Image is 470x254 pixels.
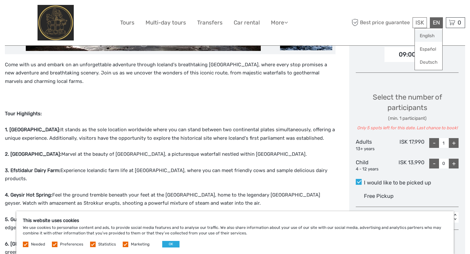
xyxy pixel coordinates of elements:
a: Transfers [197,18,223,27]
div: + [449,159,459,168]
label: Marketing [131,242,149,247]
div: Adults [356,138,390,152]
a: Español [415,43,442,55]
a: Deutsch [415,56,442,68]
div: 4 - 12 years [356,166,390,172]
div: EN [430,17,443,28]
div: 09:00 [384,47,430,62]
div: - [429,159,439,168]
label: I would like to be picked up [356,179,459,187]
div: + [449,138,459,148]
h5: This website uses cookies [23,218,447,223]
div: (min. 1 participant) [356,115,459,122]
span: 0 [457,19,462,26]
a: English [415,30,442,42]
div: 13+ years [356,146,390,152]
a: Tours [120,18,134,27]
strong: 5. Gullfoss Waterfall: [5,216,52,222]
label: Statistics [98,242,116,247]
div: Only 5 spots left for this date. Last chance to book! [356,125,459,131]
p: Come with us and embark on an unforgettable adventure through Iceland's breathtaking [GEOGRAPHIC_... [5,61,336,86]
p: Experience Icelandic farm life at [GEOGRAPHIC_DATA], where you can meet friendly cows and sample ... [5,167,336,183]
label: Preferences [60,242,83,247]
strong: Tour Highlights: [5,111,42,117]
span: Best price guarantee [350,17,411,28]
a: Multi-day tours [146,18,186,27]
div: We use cookies to personalise content and ads, to provide social media features and to analyse ou... [16,211,454,254]
strong: 4. Geysir Hot Spring: [5,192,52,198]
div: - [429,138,439,148]
p: It stands as the sole location worldwide where you can stand between two continental plates simul... [5,126,336,142]
p: Marvel at the beauty of [GEOGRAPHIC_DATA], a picturesque waterfall nestled within [GEOGRAPHIC_DATA]. [5,150,336,159]
button: OK [162,241,180,247]
p: Simply breathtaking. It is one of Iceland's most famous waterfalls, known for its majestic beauty... [5,215,336,232]
a: Car rental [234,18,260,27]
span: ISK [415,19,424,26]
div: ISK 17,990 [390,138,424,152]
p: We're away right now. Please check back later! [9,11,74,17]
div: Child [356,159,390,172]
button: Open LiveChat chat widget [75,10,83,18]
span: Free Pickup [364,193,394,199]
strong: 2. [GEOGRAPHIC_DATA]: [5,151,61,157]
div: ISK 13,990 [390,159,424,172]
div: Select the number of participants [356,92,459,131]
p: Feel the ground tremble beneath your feet at the [GEOGRAPHIC_DATA], home to the legendary [GEOGRA... [5,191,336,208]
strong: 3. Efstidalur Dairy Farm: [5,167,60,173]
a: More [271,18,288,27]
img: City Center Hotel [38,5,74,40]
strong: 6. [GEOGRAPHIC_DATA] (Lunch Stop): [5,241,92,247]
label: Needed [31,242,45,247]
div: < > [452,214,458,221]
strong: 1. [GEOGRAPHIC_DATA]: [5,127,60,133]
